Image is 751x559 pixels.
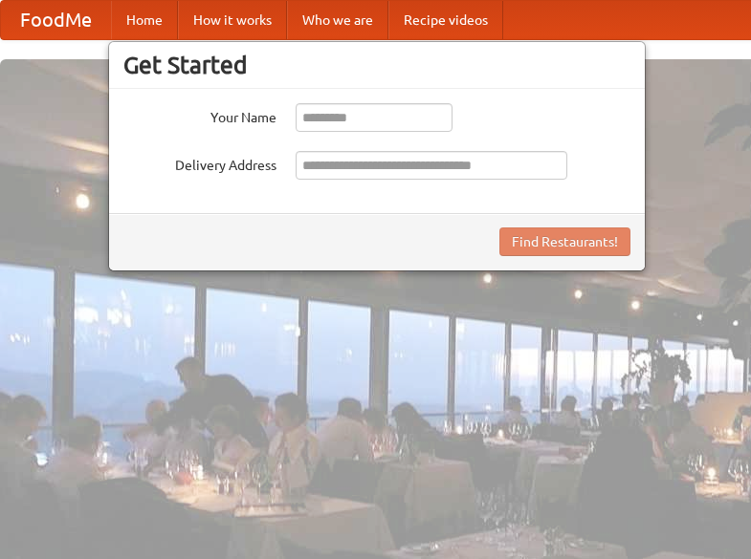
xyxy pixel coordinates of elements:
[123,103,276,127] label: Your Name
[388,1,503,39] a: Recipe videos
[111,1,178,39] a: Home
[287,1,388,39] a: Who we are
[499,227,630,256] button: Find Restaurants!
[123,51,630,79] h3: Get Started
[123,151,276,175] label: Delivery Address
[178,1,287,39] a: How it works
[1,1,111,39] a: FoodMe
